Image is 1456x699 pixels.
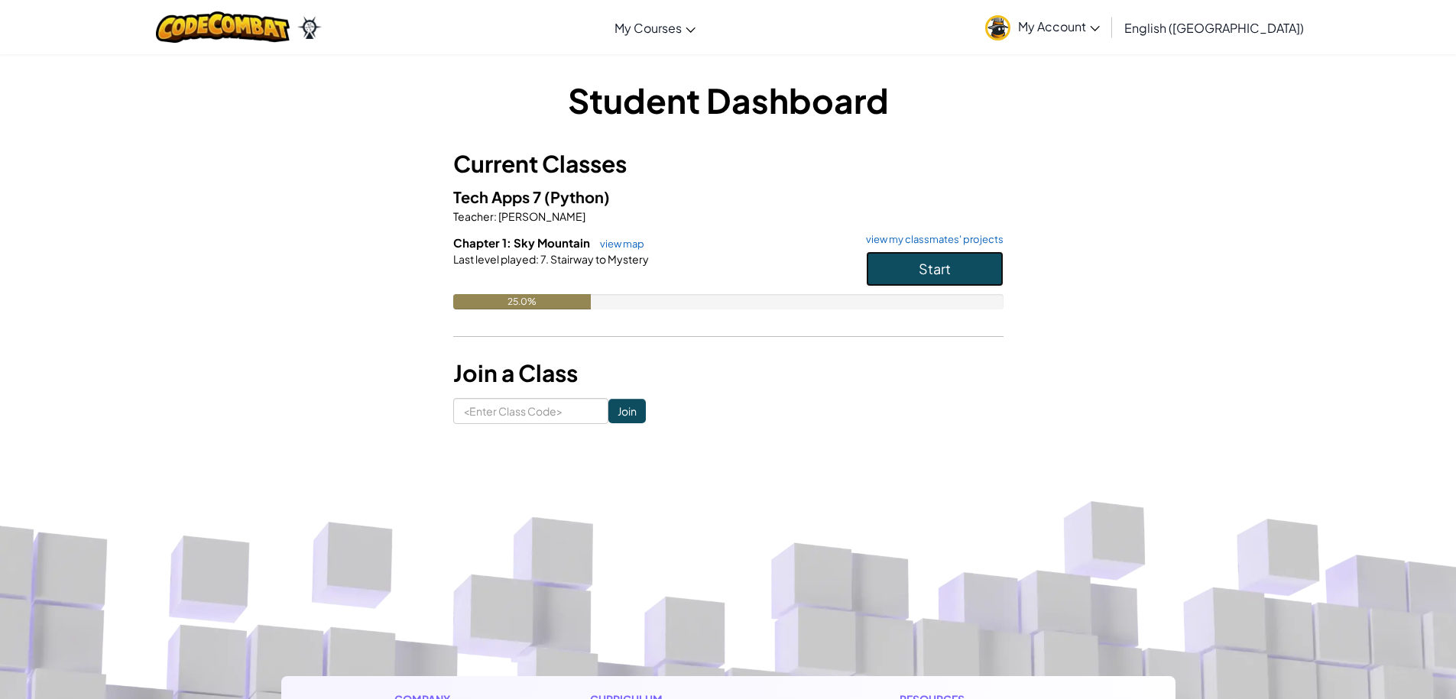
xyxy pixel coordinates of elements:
[919,260,951,277] span: Start
[453,209,494,223] span: Teacher
[615,20,682,36] span: My Courses
[1018,18,1100,34] span: My Account
[1117,7,1312,48] a: English ([GEOGRAPHIC_DATA])
[453,147,1004,181] h3: Current Classes
[453,235,592,250] span: Chapter 1: Sky Mountain
[156,11,290,43] img: CodeCombat logo
[544,187,610,206] span: (Python)
[549,252,649,266] span: Stairway to Mystery
[866,251,1004,286] button: Start
[453,252,536,266] span: Last level played
[539,252,549,266] span: 7.
[592,238,644,250] a: view map
[536,252,539,266] span: :
[297,16,322,39] img: Ozaria
[453,356,1004,390] h3: Join a Class
[858,235,1004,244] a: view my classmates' projects
[608,399,646,423] input: Join
[978,3,1107,51] a: My Account
[985,15,1010,40] img: avatar
[453,76,1004,124] h1: Student Dashboard
[453,187,544,206] span: Tech Apps 7
[453,294,591,309] div: 25.0%
[1124,20,1304,36] span: English ([GEOGRAPHIC_DATA])
[607,7,703,48] a: My Courses
[497,209,585,223] span: [PERSON_NAME]
[494,209,497,223] span: :
[453,398,608,424] input: <Enter Class Code>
